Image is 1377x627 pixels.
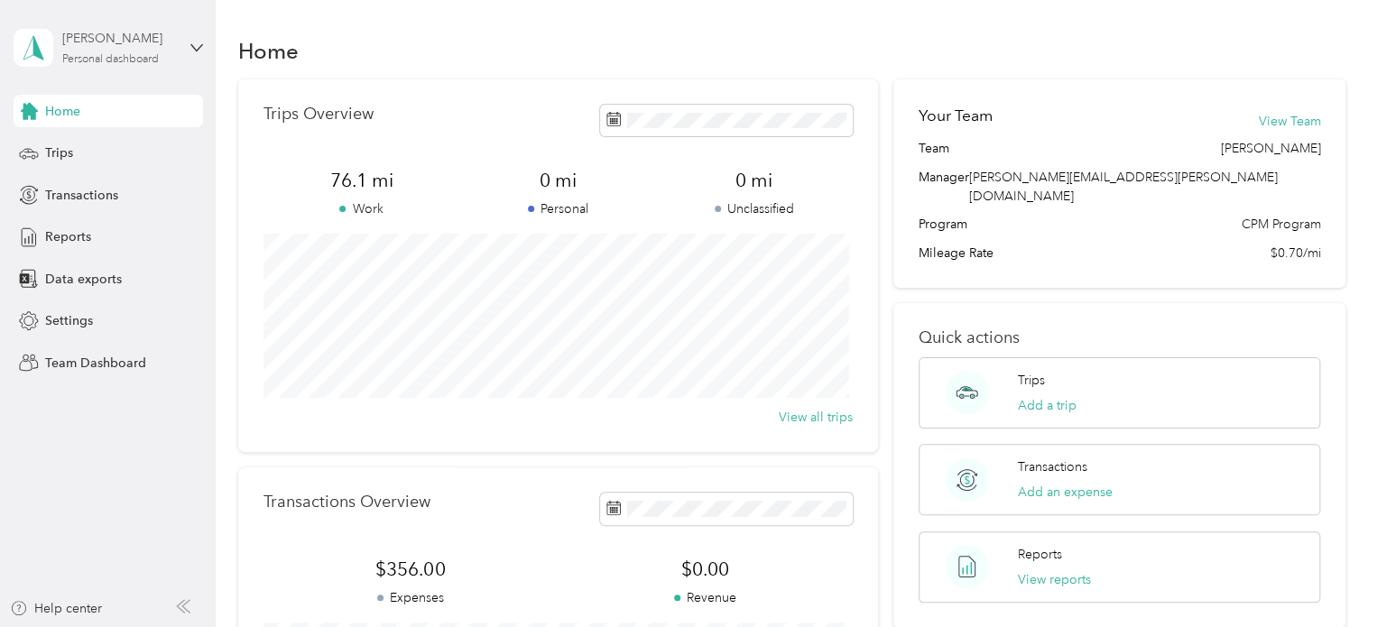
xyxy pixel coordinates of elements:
button: Help center [10,599,102,618]
span: [PERSON_NAME][EMAIL_ADDRESS][PERSON_NAME][DOMAIN_NAME] [969,170,1278,204]
span: Home [45,102,80,121]
p: Quick actions [919,328,1320,347]
button: View reports [1018,570,1091,589]
span: Settings [45,311,93,330]
button: View all trips [779,408,853,427]
iframe: Everlance-gr Chat Button Frame [1276,526,1377,627]
span: Trips [45,143,73,162]
span: $356.00 [263,557,558,582]
span: Team [919,139,949,158]
span: Mileage Rate [919,244,993,263]
div: Personal dashboard [62,54,159,65]
h1: Home [238,41,299,60]
p: Transactions [1018,457,1087,476]
span: CPM Program [1241,215,1320,234]
span: 76.1 mi [263,168,460,193]
span: Program [919,215,967,234]
span: 0 mi [656,168,853,193]
p: Revenue [558,588,852,607]
p: Transactions Overview [263,493,430,512]
span: [PERSON_NAME] [1220,139,1320,158]
span: Manager [919,168,969,206]
span: $0.00 [558,557,852,582]
p: Expenses [263,588,558,607]
span: Reports [45,227,91,246]
span: Transactions [45,186,118,205]
h2: Your Team [919,105,993,127]
button: Add a trip [1018,396,1077,415]
p: Unclassified [656,199,853,218]
span: Team Dashboard [45,354,146,373]
div: [PERSON_NAME] [62,29,175,48]
button: Add an expense [1018,483,1113,502]
p: Trips [1018,371,1045,390]
span: 0 mi [459,168,656,193]
button: View Team [1258,112,1320,131]
p: Personal [459,199,656,218]
span: $0.70/mi [1270,244,1320,263]
p: Work [263,199,460,218]
span: Data exports [45,270,122,289]
p: Trips Overview [263,105,374,124]
p: Reports [1018,545,1062,564]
